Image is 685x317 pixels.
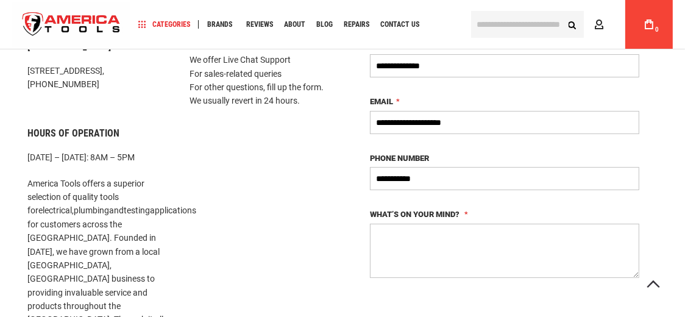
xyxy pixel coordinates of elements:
a: Reviews [241,16,279,33]
span: Categories [138,20,190,29]
a: Categories [133,16,196,33]
a: Brands [202,16,238,33]
span: What’s on your mind? [370,210,460,219]
a: Repairs [338,16,375,33]
span: Phone Number [370,154,429,163]
span: Brands [207,21,232,28]
span: Blog [316,21,333,28]
p: We offer Live Chat Support For sales-related queries For other questions, fill up the form. We us... [190,53,333,108]
span: Name [370,41,392,50]
h6: [GEOGRAPHIC_DATA], [GEOGRAPHIC_DATA] Store [27,30,171,52]
a: store logo [12,2,130,48]
a: Contact Us [375,16,425,33]
a: Blog [311,16,338,33]
a: About [279,16,311,33]
span: About [284,21,305,28]
button: Search [561,13,584,36]
span: Contact Us [380,21,419,28]
span: Email [370,97,393,106]
span: Repairs [344,21,369,28]
a: testing [124,205,150,215]
h6: Hours of Operation [27,128,171,139]
span: Reviews [246,21,273,28]
img: America Tools [12,2,130,48]
a: electrical [38,205,72,215]
a: plumbing [74,205,109,215]
p: [DATE] – [DATE]: 8AM – 5PM [27,151,171,164]
span: 0 [655,26,659,33]
p: [STREET_ADDRESS], [PHONE_NUMBER] [27,64,171,91]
